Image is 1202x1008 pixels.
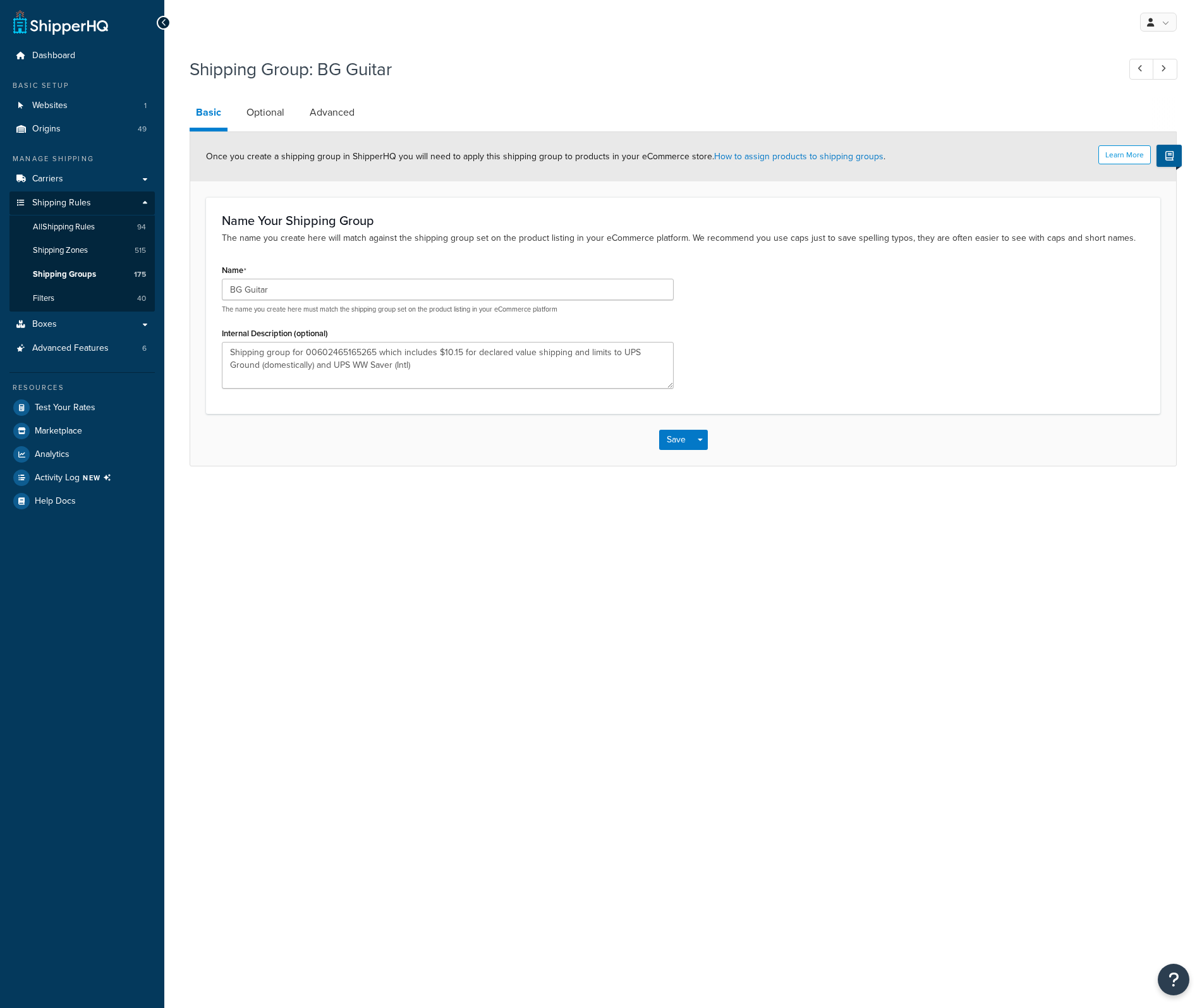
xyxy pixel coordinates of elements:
[32,124,61,135] span: Origins
[240,97,291,128] a: Optional
[9,287,155,310] a: Filters40
[9,154,155,164] div: Manage Shipping
[9,337,155,360] li: Advanced Features
[9,44,155,68] a: Dashboard
[9,263,155,286] li: Shipping Groups
[9,191,155,312] li: Shipping Rules
[33,222,95,233] span: All Shipping Rules
[144,100,147,111] span: 1
[206,150,885,163] span: Once you create a shipping group in ShipperHQ you will need to apply this shipping group to produ...
[32,198,91,209] span: Shipping Rules
[9,118,155,141] a: Origins49
[9,263,155,286] a: Shipping Groups175
[303,97,361,128] a: Advanced
[32,100,68,111] span: Websites
[35,496,76,507] span: Help Docs
[33,293,54,304] span: Filters
[222,231,1144,245] p: The name you create here will match against the shipping group set on the product listing in your...
[9,443,155,466] a: Analytics
[137,222,146,233] span: 94
[137,293,146,304] span: 40
[9,466,155,489] a: Activity LogNEW
[9,239,155,262] li: Shipping Zones
[83,473,116,483] span: NEW
[9,191,155,215] a: Shipping Rules
[33,269,96,280] span: Shipping Groups
[32,174,63,185] span: Carriers
[222,342,674,389] textarea: Shipping group for 00602465165265 which includes $10.15 for declared value shipping and limits to...
[134,269,146,280] span: 175
[9,490,155,513] a: Help Docs
[1156,145,1182,167] button: Show Help Docs
[142,343,147,354] span: 6
[9,80,155,91] div: Basic Setup
[9,420,155,442] a: Marketplace
[222,214,1144,228] h3: Name Your Shipping Group
[714,150,883,163] a: How to assign products to shipping groups
[1098,145,1151,164] button: Learn More
[138,124,147,135] span: 49
[35,426,82,437] span: Marketplace
[1158,964,1189,995] button: Open Resource Center
[35,403,95,413] span: Test Your Rates
[222,305,674,314] p: The name you create here must match the shipping group set on the product listing in your eCommer...
[190,57,1106,82] h1: Shipping Group: BG Guitar
[9,382,155,393] div: Resources
[222,265,246,276] label: Name
[9,466,155,489] li: [object Object]
[9,167,155,191] a: Carriers
[9,94,155,118] a: Websites1
[32,51,75,61] span: Dashboard
[1153,59,1177,80] a: Next Record
[9,94,155,118] li: Websites
[222,329,328,338] label: Internal Description (optional)
[33,245,88,256] span: Shipping Zones
[32,319,57,330] span: Boxes
[9,287,155,310] li: Filters
[1129,59,1154,80] a: Previous Record
[190,97,228,131] a: Basic
[9,239,155,262] a: Shipping Zones515
[9,337,155,360] a: Advanced Features6
[9,313,155,336] a: Boxes
[135,245,146,256] span: 515
[32,343,109,354] span: Advanced Features
[35,470,116,486] span: Activity Log
[9,396,155,419] a: Test Your Rates
[9,118,155,141] li: Origins
[9,216,155,239] a: AllShipping Rules94
[35,449,70,460] span: Analytics
[659,430,693,450] button: Save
